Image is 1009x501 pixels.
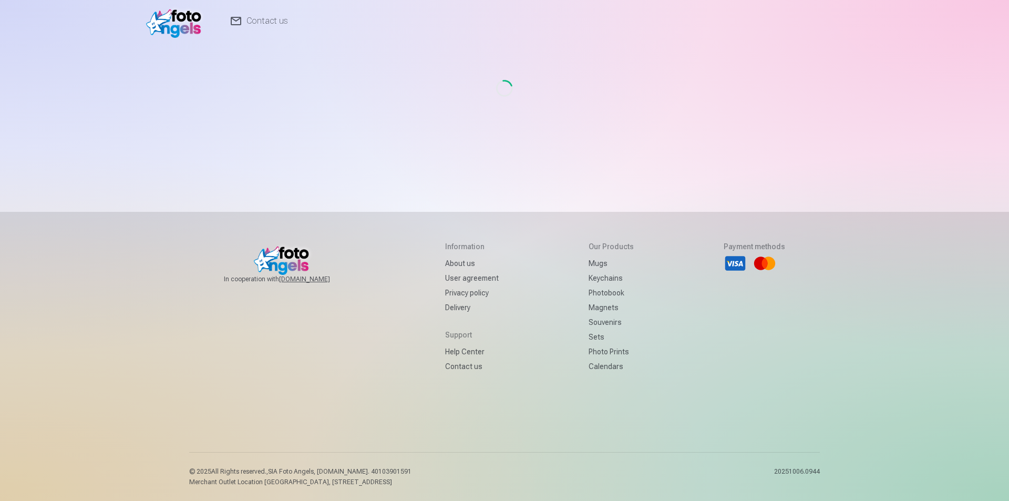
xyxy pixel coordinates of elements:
span: In cooperation with [224,275,355,283]
a: Mugs [589,256,634,271]
h5: Payment methods [724,241,785,252]
p: © 2025 All Rights reserved. , [189,467,411,476]
a: Souvenirs [589,315,634,330]
h5: Support [445,330,499,340]
a: [DOMAIN_NAME] [279,275,355,283]
a: About us [445,256,499,271]
h5: Our products [589,241,634,252]
span: SIA Foto Angels, [DOMAIN_NAME]. 40103901591 [268,468,411,475]
h5: Information [445,241,499,252]
a: Delivery [445,300,499,315]
a: Photo prints [589,344,634,359]
a: Sets [589,330,634,344]
p: Merchant Outlet Location [GEOGRAPHIC_DATA], [STREET_ADDRESS] [189,478,411,486]
p: 20251006.0944 [774,467,820,486]
img: /fa1 [146,4,207,38]
a: User agreement [445,271,499,285]
a: Keychains [589,271,634,285]
a: Magnets [589,300,634,315]
a: Photobook [589,285,634,300]
a: Contact us [445,359,499,374]
li: Mastercard [753,252,776,275]
a: Calendars [589,359,634,374]
a: Help Center [445,344,499,359]
a: Privacy policy [445,285,499,300]
li: Visa [724,252,747,275]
